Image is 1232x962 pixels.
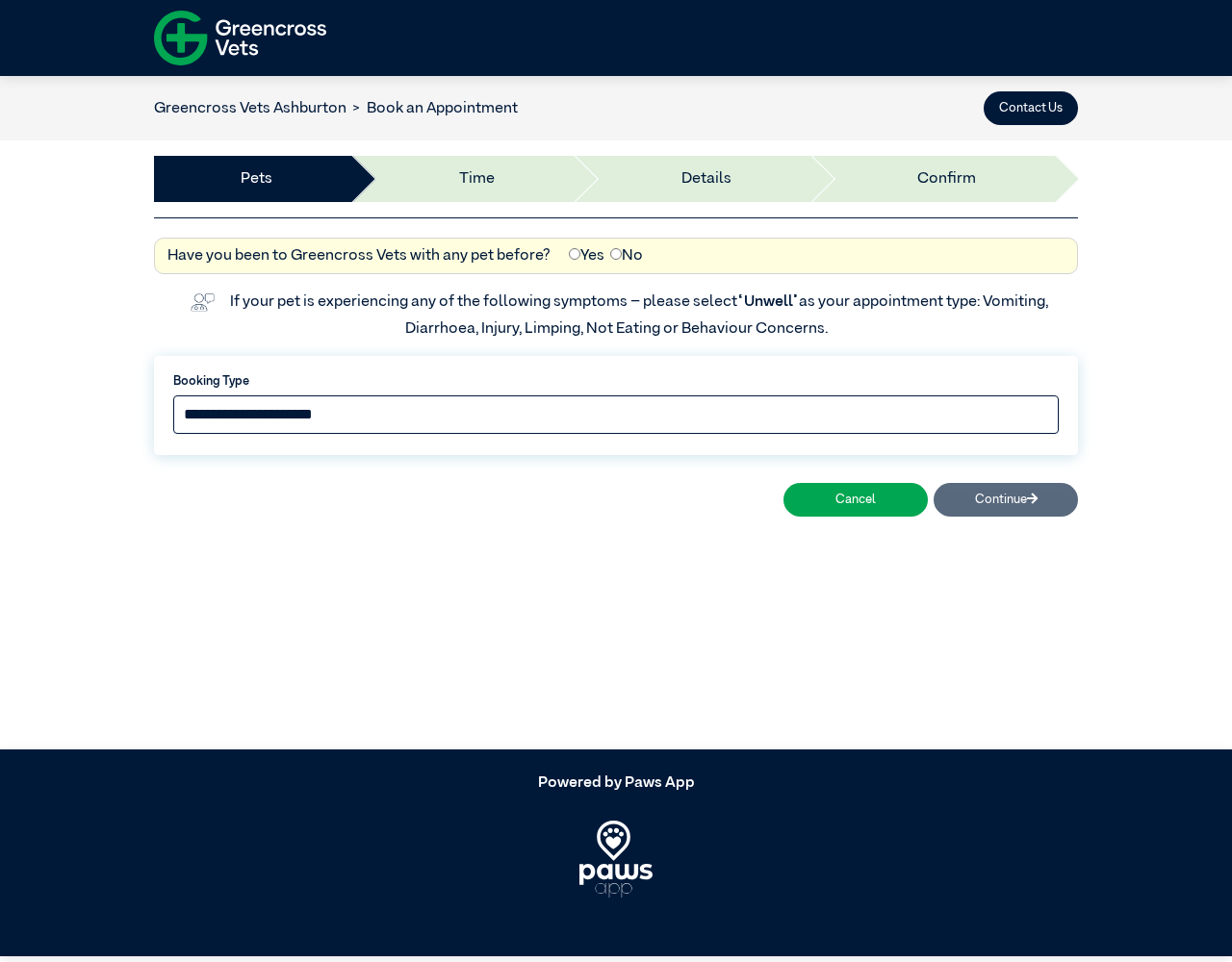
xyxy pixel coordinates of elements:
[154,5,326,71] img: f-logo
[154,97,518,120] nav: breadcrumb
[154,774,1078,793] h5: Powered by Paws App
[346,97,518,120] li: Book an Appointment
[173,372,1059,391] label: Booking Type
[184,287,220,317] img: vet
[737,294,799,310] span: “Unwell”
[984,91,1078,125] button: Contact Us
[230,294,1051,337] label: If your pet is experiencing any of the following symptoms – please select as your appointment typ...
[154,101,346,116] a: Greencross Vets Ashburton
[241,167,272,190] a: Pets
[783,483,928,517] button: Cancel
[569,244,604,267] label: Yes
[569,248,580,260] input: Yes
[579,821,654,898] img: PawsApp
[610,248,622,260] input: No
[167,244,551,267] label: Have you been to Greencross Vets with any pet before?
[610,244,643,267] label: No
